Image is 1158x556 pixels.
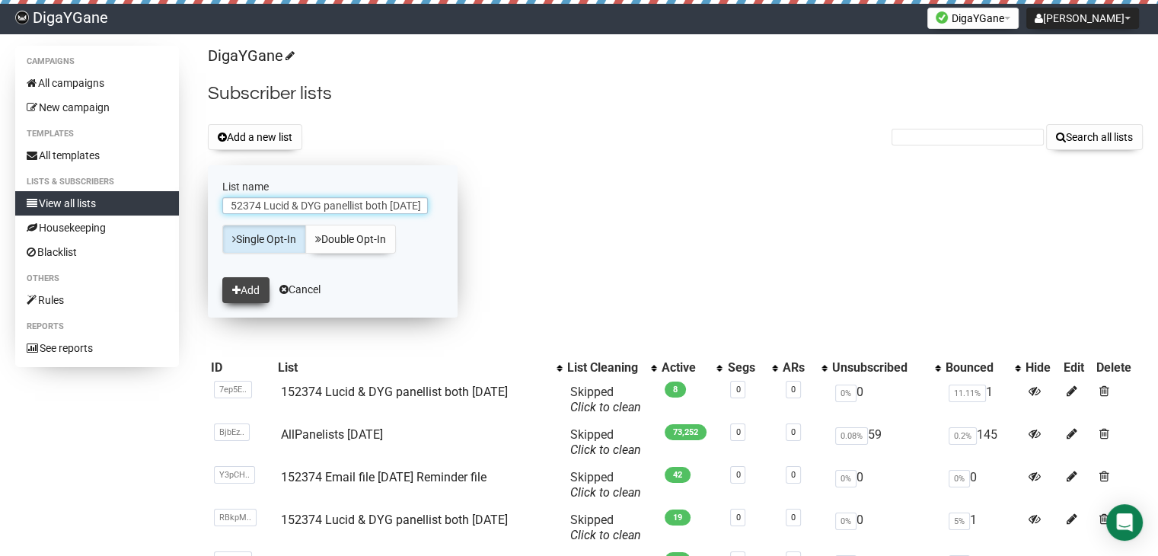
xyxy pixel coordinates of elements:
a: Cancel [279,283,321,296]
div: List Cleaning [567,360,643,375]
th: ARs: No sort applied, activate to apply an ascending sort [780,357,828,379]
a: 0 [735,513,740,522]
a: Rules [15,288,179,312]
a: Blacklist [15,240,179,264]
a: Double Opt-In [305,225,396,254]
a: 0 [791,513,796,522]
span: 0.08% [835,427,868,445]
div: ID [211,360,271,375]
a: 0 [735,385,740,395]
th: List Cleaning: No sort applied, activate to apply an ascending sort [564,357,659,379]
span: RBkpM.. [214,509,257,526]
a: View all lists [15,191,179,216]
td: 0 [829,506,943,549]
a: All campaigns [15,71,179,95]
button: Add [222,277,270,303]
th: Active: No sort applied, activate to apply an ascending sort [659,357,724,379]
span: 0.2% [949,427,977,445]
th: ID: No sort applied, sorting is disabled [208,357,274,379]
span: Skipped [570,427,641,457]
span: Skipped [570,385,641,414]
button: Search all lists [1046,124,1143,150]
td: 0 [829,379,943,421]
td: 0 [943,464,1023,506]
a: 0 [735,470,740,480]
a: 0 [735,427,740,437]
a: All templates [15,143,179,168]
div: Delete [1096,360,1140,375]
span: 0% [835,470,857,487]
li: Reports [15,318,179,336]
th: Bounced: No sort applied, activate to apply an ascending sort [943,357,1023,379]
div: Unsubscribed [832,360,927,375]
div: Edit [1064,360,1089,375]
div: Active [662,360,709,375]
li: Lists & subscribers [15,173,179,191]
a: Click to clean [570,485,641,500]
td: 59 [829,421,943,464]
td: 0 [829,464,943,506]
button: Add a new list [208,124,302,150]
span: 11.11% [949,385,986,402]
td: 1 [943,506,1023,549]
div: List [277,360,549,375]
span: 0% [835,513,857,530]
button: [PERSON_NAME] [1026,8,1139,29]
span: 7ep5E.. [214,381,252,398]
span: 8 [665,382,686,398]
a: Single Opt-In [222,225,306,254]
img: f83b26b47af82e482c948364ee7c1d9c [15,11,29,24]
span: 73,252 [665,424,707,440]
a: 0 [791,427,796,437]
span: BjbEz.. [214,423,250,441]
input: The name of your new list [222,197,428,214]
img: favicons [936,11,948,24]
a: Housekeeping [15,216,179,240]
a: Click to clean [570,528,641,542]
th: Segs: No sort applied, activate to apply an ascending sort [724,357,780,379]
li: Others [15,270,179,288]
div: ARs [783,360,813,375]
a: 0 [791,385,796,395]
a: AllPanelists [DATE] [280,427,382,442]
a: Click to clean [570,400,641,414]
div: Bounced [946,360,1008,375]
a: 152374 Lucid & DYG panellist both [DATE] [280,513,507,527]
div: Hide [1026,360,1058,375]
a: 0 [791,470,796,480]
td: 145 [943,421,1023,464]
span: 0% [835,385,857,402]
button: DigaYGane [927,8,1019,29]
th: Hide: No sort applied, sorting is disabled [1022,357,1061,379]
a: See reports [15,336,179,360]
li: Templates [15,125,179,143]
span: 5% [949,513,970,530]
a: 152374 Lucid & DYG panellist both [DATE] [280,385,507,399]
a: New campaign [15,95,179,120]
th: Delete: No sort applied, sorting is disabled [1093,357,1143,379]
span: Skipped [570,513,641,542]
h2: Subscriber lists [208,80,1143,107]
a: Click to clean [570,443,641,457]
li: Campaigns [15,53,179,71]
span: 42 [665,467,691,483]
span: Skipped [570,470,641,500]
td: 1 [943,379,1023,421]
span: Y3pCH.. [214,466,255,484]
span: 0% [949,470,970,487]
div: Open Intercom Messenger [1106,504,1143,541]
span: 19 [665,510,691,526]
th: Unsubscribed: No sort applied, activate to apply an ascending sort [829,357,943,379]
div: Segs [727,360,764,375]
a: 152374 Email file [DATE] Reminder file [280,470,486,484]
th: List: No sort applied, activate to apply an ascending sort [274,357,564,379]
label: List name [222,180,443,193]
a: DigaYGane [208,46,292,65]
th: Edit: No sort applied, sorting is disabled [1061,357,1093,379]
